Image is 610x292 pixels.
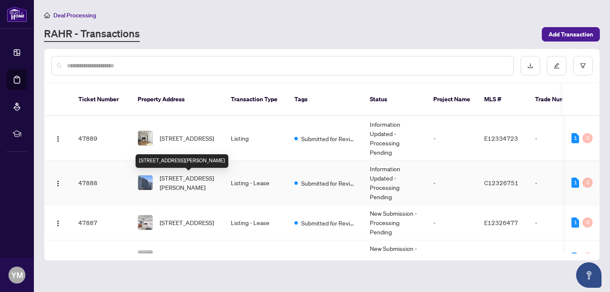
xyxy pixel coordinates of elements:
span: Submitted for Review [301,218,356,228]
td: - [427,205,477,240]
button: Open asap [576,262,602,288]
span: edit [554,63,560,69]
span: Add Transaction [549,28,593,41]
button: Logo [51,131,65,145]
td: Listing [224,240,288,275]
img: logo [7,6,27,22]
a: RAHR - Transactions [44,27,140,42]
img: thumbnail-img [138,175,152,190]
div: 1 [571,178,579,188]
div: 1 [571,133,579,143]
td: 47887 [72,205,131,240]
th: MLS # [477,83,528,116]
span: C12326751 [484,179,518,186]
td: Listing - Lease [224,205,288,240]
span: YM [11,269,23,281]
td: - [427,116,477,161]
span: filter [580,63,586,69]
button: Logo [51,216,65,229]
span: [STREET_ADDRESS] [160,218,214,227]
div: 0 [582,217,593,228]
button: edit [547,56,566,75]
span: Deal Processing [53,11,96,19]
th: Trade Number [528,83,588,116]
div: [STREET_ADDRESS][PERSON_NAME] [136,154,228,168]
td: - [528,205,588,240]
img: Logo [55,220,61,227]
div: 0 [582,178,593,188]
img: Logo [55,136,61,142]
img: Logo [55,180,61,187]
img: thumbnail-img [138,131,152,145]
span: E12326477 [484,219,518,226]
td: 47888 [72,161,131,205]
span: E12334723 [484,134,518,142]
td: - [427,161,477,205]
button: Logo [51,251,65,264]
span: home [44,12,50,18]
td: - [427,240,477,275]
td: - [528,240,588,275]
button: Logo [51,176,65,189]
div: 2 [571,253,579,263]
th: Property Address [131,83,224,116]
td: Listing - Lease [224,161,288,205]
th: Status [363,83,427,116]
td: New Submission - Processing Pending [363,205,427,240]
span: Submitted for Review [301,178,356,188]
div: 1 [571,217,579,228]
td: New Submission - Processing Pending [363,240,427,275]
th: Transaction Type [224,83,288,116]
th: Ticket Number [72,83,131,116]
th: Project Name [427,83,477,116]
button: filter [573,56,593,75]
span: [STREET_ADDRESS] [160,133,214,143]
td: 47889 [72,116,131,161]
td: Information Updated - Processing Pending [363,161,427,205]
div: 0 [582,133,593,143]
td: - [528,116,588,161]
button: download [521,56,540,75]
span: Submitted for Review [301,134,356,143]
td: - [528,161,588,205]
td: Information Updated - Processing Pending [363,116,427,161]
div: 0 [582,253,593,263]
td: 45651 [72,240,131,275]
td: Listing [224,116,288,161]
img: thumbnail-img [138,250,152,265]
span: download [527,63,533,69]
button: Add Transaction [542,27,600,42]
th: Tags [288,83,363,116]
span: [STREET_ADDRESS][PERSON_NAME] [160,173,217,192]
span: [STREET_ADDRESS] [160,253,214,262]
img: thumbnail-img [138,215,152,230]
